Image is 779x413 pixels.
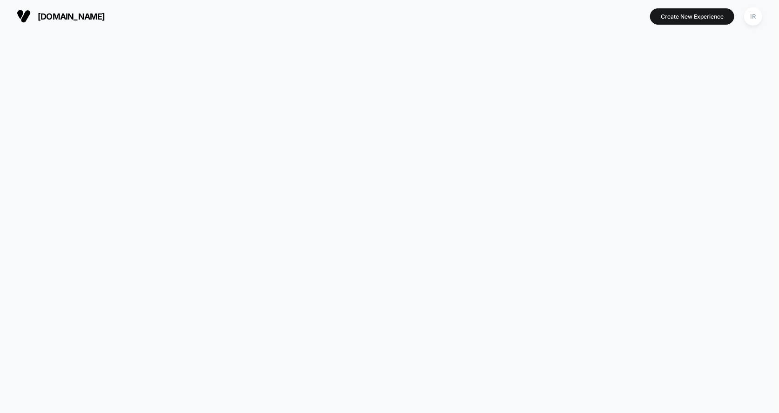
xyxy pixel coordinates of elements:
button: IR [741,7,765,26]
img: Visually logo [17,9,31,23]
span: [DOMAIN_NAME] [38,12,105,21]
div: IR [744,7,762,26]
button: [DOMAIN_NAME] [14,9,108,24]
button: Create New Experience [650,8,734,25]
